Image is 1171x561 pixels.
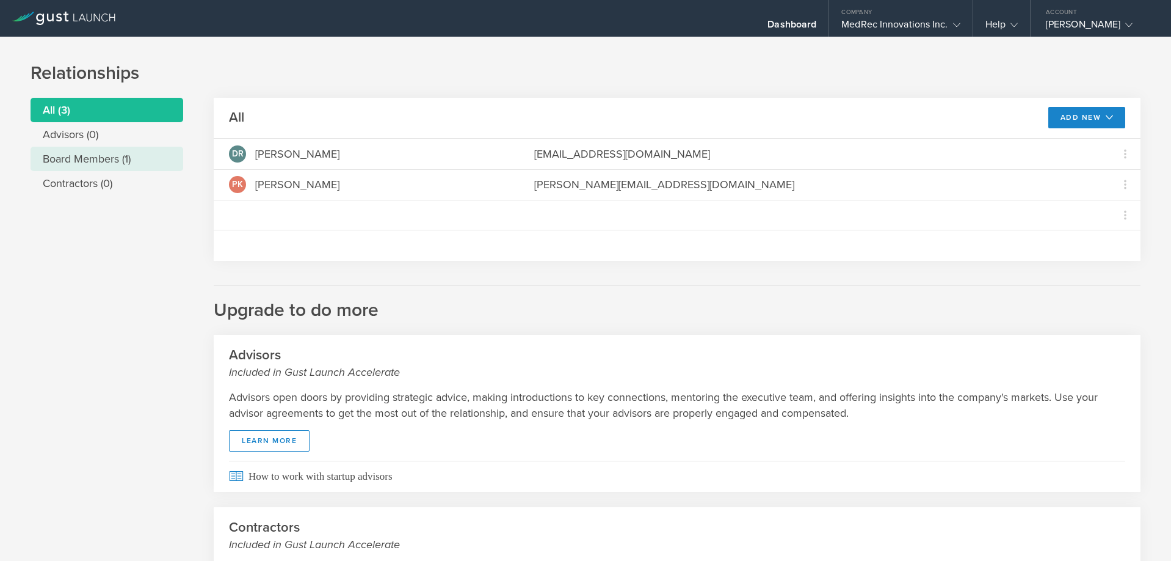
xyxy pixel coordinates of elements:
div: Dashboard [767,18,816,37]
li: Contractors (0) [31,171,183,196]
a: Learn More [229,430,310,452]
span: DR [232,150,244,158]
span: How to work with startup advisors [229,461,1125,492]
div: Help [985,18,1018,37]
span: PK [232,180,243,189]
div: [PERSON_NAME] [255,146,339,162]
li: Advisors (0) [31,122,183,147]
div: [PERSON_NAME] [255,177,339,193]
iframe: Chat Widget [1110,502,1171,561]
p: Advisors open doors by providing strategic advice, making introductions to key connections, mento... [229,389,1125,421]
div: [PERSON_NAME] [1046,18,1150,37]
h2: Contractors [229,519,1125,552]
li: All (3) [31,98,183,122]
h2: Upgrade to do more [214,285,1140,323]
h1: Relationships [31,61,1140,86]
h2: Advisors [229,346,1125,380]
small: Included in Gust Launch Accelerate [229,537,1125,552]
button: Add New [1048,107,1126,128]
h2: All [229,109,244,127]
small: Included in Gust Launch Accelerate [229,364,1125,380]
div: [PERSON_NAME][EMAIL_ADDRESS][DOMAIN_NAME] [534,177,1095,193]
li: Board Members (1) [31,147,183,171]
a: How to work with startup advisors [214,461,1140,492]
div: [EMAIL_ADDRESS][DOMAIN_NAME] [534,146,1095,162]
div: MedRec Innovations Inc. [841,18,960,37]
